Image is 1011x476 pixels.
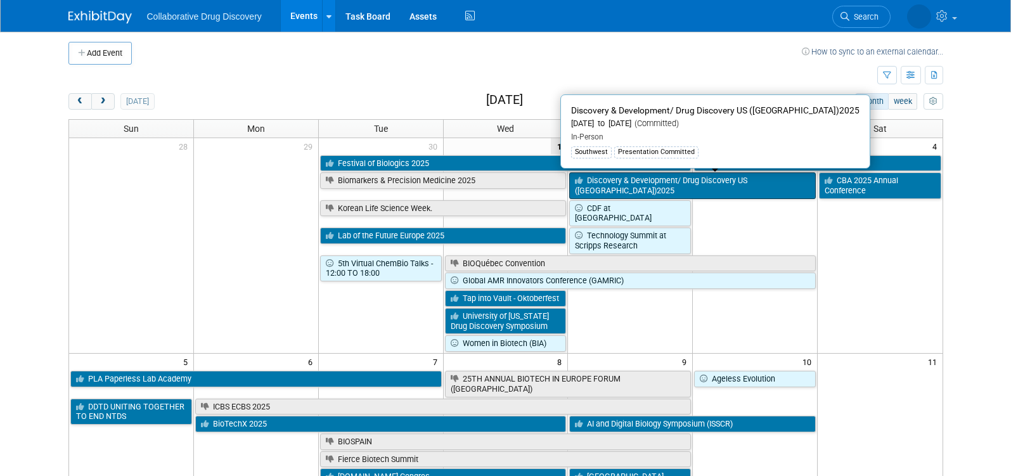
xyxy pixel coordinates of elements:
span: Search [849,12,879,22]
a: How to sync to an external calendar... [802,47,943,56]
button: [DATE] [120,93,154,110]
span: Mon [247,124,265,134]
span: 5 [182,354,193,370]
span: 29 [302,138,318,154]
span: Discovery & Development/ Drug Discovery US ([GEOGRAPHIC_DATA])2025 [571,105,860,115]
a: AI and Digital Biology Symposium (ISSCR) [569,416,816,432]
a: Biomarkers & Precision Medicine 2025 [320,172,567,189]
a: Tap into Vault - Oktoberfest [445,290,567,307]
span: (Committed) [631,119,679,128]
a: Discovery & Development/ Drug Discovery US ([GEOGRAPHIC_DATA])2025 [569,172,816,198]
button: next [91,93,115,110]
a: Ageless Evolution [694,371,816,387]
span: In-Person [571,132,603,141]
a: CDF at [GEOGRAPHIC_DATA] [569,200,691,226]
a: Global AMR Innovators Conference (GAMRIC) [445,273,816,289]
span: 9 [681,354,692,370]
button: prev [68,93,92,110]
h2: [DATE] [486,93,523,107]
button: myCustomButton [924,93,943,110]
span: 1 [551,138,567,154]
div: [DATE] to [DATE] [571,119,860,129]
div: Southwest [571,146,612,158]
span: 30 [427,138,443,154]
span: 28 [177,138,193,154]
span: Collaborative Drug Discovery [147,11,262,22]
a: BioTechX 2025 [195,416,567,432]
span: 7 [432,354,443,370]
span: Wed [497,124,514,134]
span: 8 [556,354,567,370]
a: Women in Biotech (BIA) [445,335,567,352]
span: Sat [873,124,887,134]
a: Fierce Biotech Summit [320,451,692,468]
span: Sun [124,124,139,134]
a: ICBS ECBS 2025 [195,399,691,415]
a: Korean Life Science Week. [320,200,567,217]
button: month [855,93,889,110]
a: BIOQuébec Convention [445,255,816,272]
a: Technology Summit at Scripps Research [569,228,691,254]
button: Add Event [68,42,132,65]
a: PLA Paperless Lab Academy [70,371,442,387]
a: Lab of the Future Europe 2025 [320,228,567,244]
span: 10 [801,354,817,370]
span: 4 [931,138,943,154]
img: ExhibitDay [68,11,132,23]
a: CBA 2025 Annual Conference [819,172,941,198]
a: DDTD UNITING TOGETHER TO END NTDS [70,399,192,425]
i: Personalize Calendar [929,98,937,106]
a: 25TH ANNUAL BIOTECH IN EUROPE FORUM ([GEOGRAPHIC_DATA]) [445,371,692,397]
span: Tue [374,124,388,134]
span: 11 [927,354,943,370]
a: BIOSPAIN [320,434,692,450]
button: week [888,93,917,110]
span: 6 [307,354,318,370]
a: Search [832,6,891,28]
a: Festival of Biologics 2025 [320,155,692,172]
a: 5th Virtual ChemBio Talks - 12:00 TO 18:00 [320,255,442,281]
img: Keith Williamson [907,4,931,29]
a: University of [US_STATE] Drug Discovery Symposium [445,308,567,334]
div: Presentation Committed [614,146,699,158]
